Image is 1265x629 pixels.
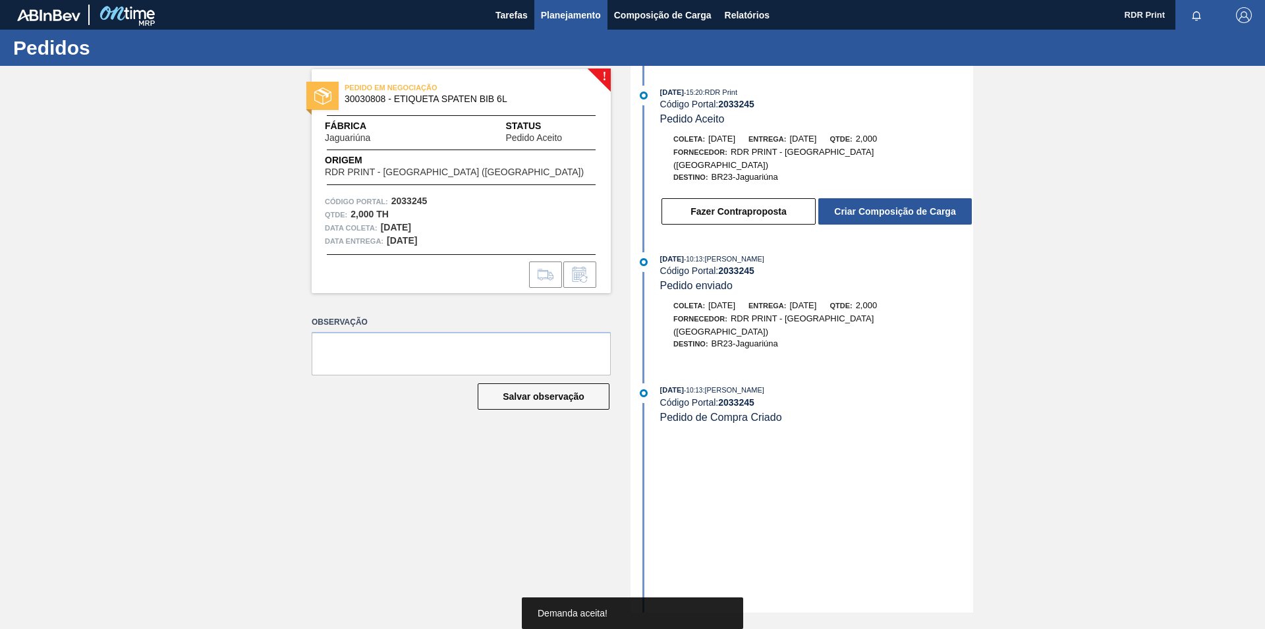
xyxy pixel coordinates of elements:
div: Código Portal: [660,265,973,276]
button: Criar Composição de Carga [818,198,972,225]
span: Qtde : [325,208,347,221]
span: Entrega: [748,135,786,143]
span: Fábrica [325,119,412,133]
span: BR23-Jaguariúna [712,339,778,348]
span: PEDIDO EM NEGOCIAÇÃO [345,81,529,94]
button: Notificações [1175,6,1218,24]
span: Data coleta: [325,221,378,234]
span: Fornecedor: [673,148,727,156]
span: Origem [325,153,598,167]
span: Composição de Carga [614,7,712,23]
strong: [DATE] [381,222,411,232]
span: Coleta: [673,302,705,310]
span: Fornecedor: [673,315,727,323]
span: Relatórios [725,7,770,23]
span: [DATE] [660,88,684,96]
span: Coleta: [673,135,705,143]
span: [DATE] [660,255,684,263]
span: Jaguariúna [325,133,370,143]
span: Tarefas [495,7,528,23]
img: atual [640,258,648,266]
strong: 2033245 [718,99,754,109]
span: Data entrega: [325,234,383,248]
span: - 10:13 [684,387,702,394]
span: 30030808 - ETIQUETA SPATEN BIB 6L [345,94,584,104]
span: : [PERSON_NAME] [702,255,764,263]
span: BR23-Jaguariúna [712,172,778,182]
strong: 2,000 TH [351,209,389,219]
div: Ir para Composição de Carga [529,261,562,288]
strong: [DATE] [387,235,417,246]
span: Código Portal: [325,195,388,208]
span: Qtde: [829,135,852,143]
span: [DATE] [789,300,816,310]
span: - 10:13 [684,256,702,263]
div: Código Portal: [660,397,973,408]
div: Código Portal: [660,99,973,109]
button: Fazer Contraproposta [661,198,816,225]
h1: Pedidos [13,40,247,55]
span: Qtde: [829,302,852,310]
img: status [314,88,331,105]
span: Destino: [673,340,708,348]
span: RDR PRINT - [GEOGRAPHIC_DATA] ([GEOGRAPHIC_DATA]) [673,147,874,170]
span: Pedido de Compra Criado [660,412,782,423]
strong: 2033245 [391,196,428,206]
span: Demanda aceita! [538,608,607,618]
span: [DATE] [789,134,816,144]
img: atual [640,92,648,99]
span: 2,000 [856,300,878,310]
span: 2,000 [856,134,878,144]
span: Pedido enviado [660,280,733,291]
span: Pedido Aceito [660,113,725,124]
button: Salvar observação [478,383,609,410]
div: Informar alteração no pedido [563,261,596,288]
strong: 2033245 [718,265,754,276]
span: Status [505,119,598,133]
img: TNhmsLtSVTkK8tSr43FrP2fwEKptu5GPRR3wAAAABJRU5ErkJggg== [17,9,80,21]
span: Destino: [673,173,708,181]
label: Observação [312,313,611,332]
span: Entrega: [748,302,786,310]
strong: 2033245 [718,397,754,408]
img: atual [640,389,648,397]
span: Pedido Aceito [505,133,562,143]
span: RDR PRINT - [GEOGRAPHIC_DATA] ([GEOGRAPHIC_DATA]) [673,314,874,337]
span: [DATE] [708,300,735,310]
img: Logout [1236,7,1252,23]
span: - 15:20 [684,89,702,96]
span: Planejamento [541,7,601,23]
span: RDR PRINT - [GEOGRAPHIC_DATA] ([GEOGRAPHIC_DATA]) [325,167,584,177]
span: [DATE] [708,134,735,144]
span: [DATE] [660,386,684,394]
span: : [PERSON_NAME] [702,386,764,394]
span: : RDR Print [702,88,737,96]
